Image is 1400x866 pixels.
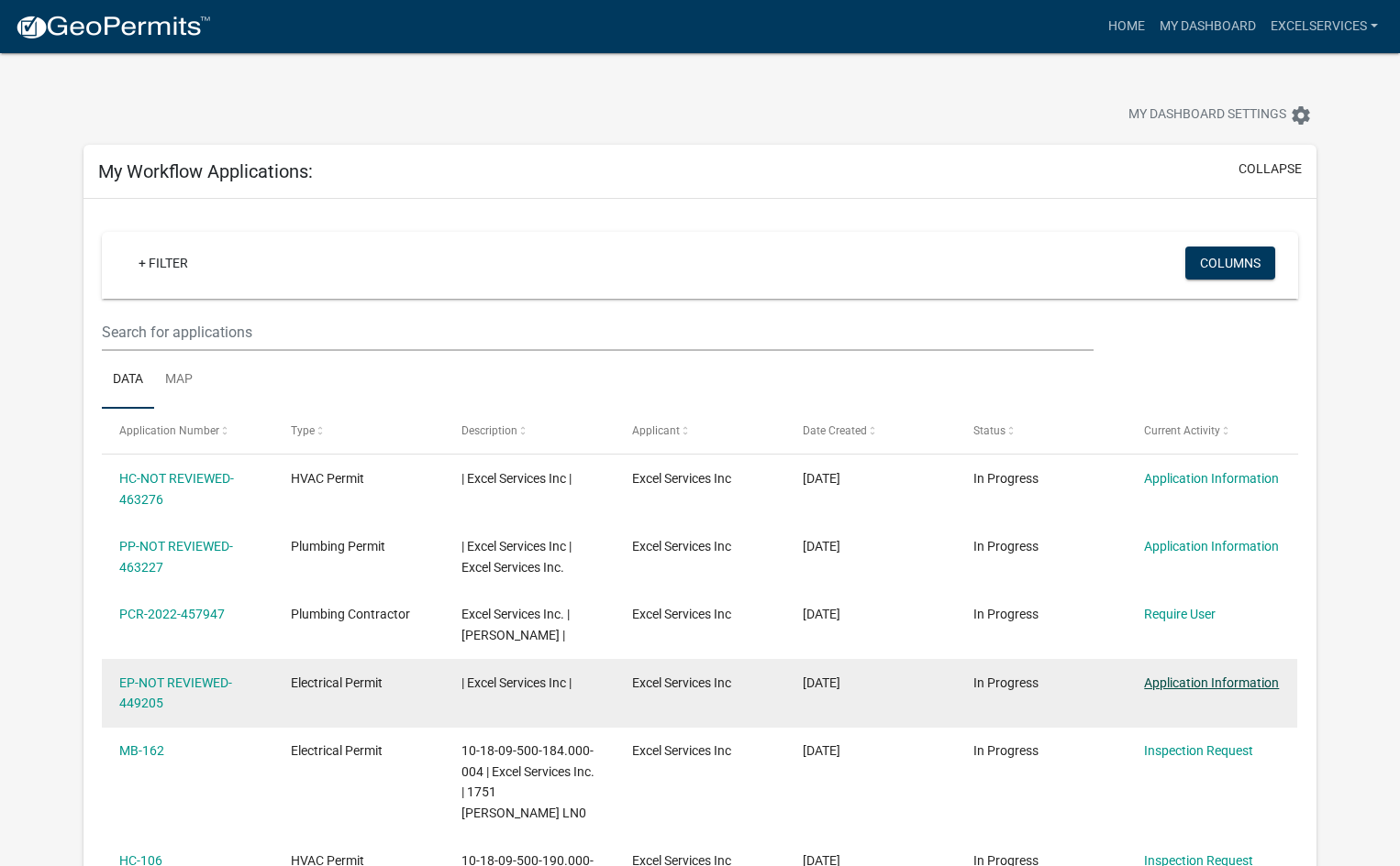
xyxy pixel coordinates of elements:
a: HC-NOT REVIEWED-463276 [119,471,234,507]
span: Application Number [119,424,219,437]
a: Home [1101,9,1152,44]
span: | Excel Services Inc | [461,675,572,690]
button: Columns [1185,247,1275,280]
span: Excel Services Inc [632,471,731,486]
datatable-header-cell: Applicant [615,409,785,453]
span: Excel Services Inc [632,675,731,690]
span: Date Created [803,424,867,437]
datatable-header-cell: Current Activity [1127,409,1297,453]
span: Excel Services Inc [632,539,731,554]
span: Plumbing Contractor [291,607,410,621]
a: Map [154,351,204,410]
span: HVAC Permit [291,471,364,486]
span: 08/01/2025 [803,607,840,621]
a: MB-162 [119,743,164,758]
input: Search for applications [102,313,1094,351]
datatable-header-cell: Description [444,409,615,453]
span: Description [461,424,517,437]
span: In Progress [973,607,1039,621]
a: Application Information [1144,675,1279,690]
a: Inspection Request [1144,743,1253,758]
span: Excel Services Inc [632,607,731,621]
span: Status [973,424,1006,437]
button: My Dashboard Settingssettings [1114,97,1327,133]
datatable-header-cell: Status [956,409,1127,453]
a: PCR-2022-457947 [119,607,225,621]
span: 08/13/2025 [803,471,840,486]
span: In Progress [973,539,1039,554]
a: My Dashboard [1152,9,1263,44]
span: Excel Services Inc. | Brian Smith | [461,607,570,642]
span: In Progress [973,471,1039,486]
a: EP-NOT REVIEWED-449205 [119,675,232,711]
a: PP-NOT REVIEWED-463227 [119,539,233,575]
span: Plumbing Permit [291,539,385,554]
a: + Filter [124,247,203,280]
span: 10-18-09-500-184.000-004 | Excel Services Inc. | 1751 PENNY MARTIN LN0 [461,743,594,820]
span: 06/16/2025 [803,743,840,758]
i: settings [1290,104,1312,126]
span: Current Activity [1144,424,1220,437]
span: 07/14/2025 [803,675,840,690]
span: Excel Services Inc [632,743,731,758]
span: In Progress [973,675,1039,690]
a: Application Information [1144,471,1279,486]
span: Electrical Permit [291,743,383,758]
datatable-header-cell: Application Number [102,409,272,453]
datatable-header-cell: Date Created [785,409,956,453]
span: In Progress [973,743,1039,758]
span: Electrical Permit [291,675,383,690]
a: Require User [1144,607,1216,621]
span: | Excel Services Inc | [461,471,572,486]
span: Applicant [632,424,680,437]
span: | Excel Services Inc | Excel Services Inc. [461,539,572,575]
button: collapse [1239,159,1302,179]
span: Type [291,424,315,437]
span: My Dashboard Settings [1128,104,1286,126]
a: Data [102,351,154,410]
span: 08/13/2025 [803,539,840,554]
h5: My Workflow Applications: [98,160,313,182]
a: excelservices [1263,9,1385,44]
a: Application Information [1144,539,1279,554]
datatable-header-cell: Type [272,409,443,453]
